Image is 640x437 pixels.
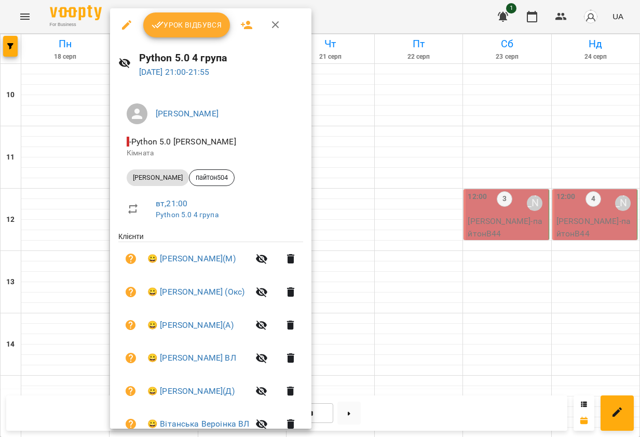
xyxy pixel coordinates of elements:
button: Візит ще не сплачено. Додати оплату? [118,313,143,338]
a: 😀 [PERSON_NAME](Д) [147,385,235,398]
a: [PERSON_NAME] [156,109,219,118]
button: Візит ще не сплачено. Додати оплату? [118,379,143,404]
a: 😀 Вітанська Вероінка ВЛ [147,418,249,430]
button: Візит ще не сплачено. Додати оплату? [118,280,143,304]
button: Візит ще не сплачено. Додати оплату? [118,246,143,271]
button: Урок відбувся [143,12,230,37]
button: Візит ще не сплачено. Додати оплату? [118,412,143,436]
span: [PERSON_NAME] [127,173,189,182]
a: Python 5.0 4 група [156,210,219,219]
a: 😀 [PERSON_NAME] (Окс) [147,286,244,298]
a: вт , 21:00 [156,198,187,208]
a: 😀 [PERSON_NAME](М) [147,253,236,265]
span: Урок відбувся [152,19,222,31]
a: 😀 [PERSON_NAME] ВЛ [147,352,236,364]
span: - Python 5.0 [PERSON_NAME] [127,137,238,147]
span: пайтон504 [189,173,234,182]
a: 😀 [PERSON_NAME](А) [147,319,234,332]
p: Кімната [127,148,295,158]
h6: Python 5.0 4 група [139,50,303,66]
div: пайтон504 [189,169,235,186]
a: [DATE] 21:00-21:55 [139,67,210,77]
button: Візит ще не сплачено. Додати оплату? [118,346,143,370]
